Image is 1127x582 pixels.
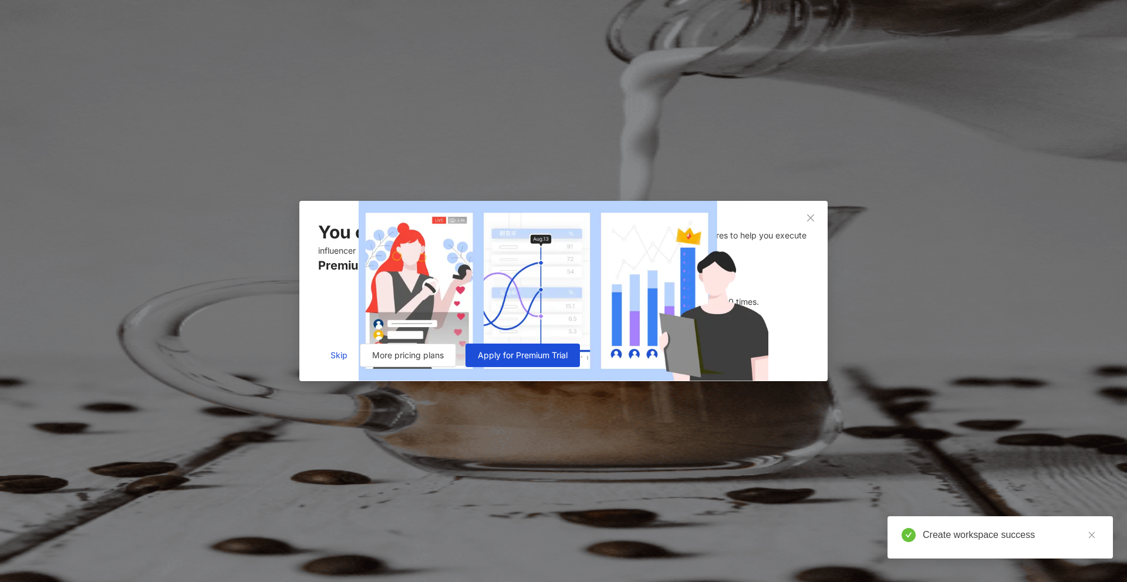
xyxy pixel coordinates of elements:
button: Skip [318,344,360,367]
span: Apply for Premium Trial [478,351,568,360]
button: Apply for Premium Trial [465,344,580,367]
span: More pricing plans [372,351,444,360]
button: More pricing plans [360,344,456,367]
div: Create workspace success [923,528,1099,542]
span: check-circle [902,528,916,542]
span: Skip [330,351,347,360]
span: close [1088,531,1096,539]
img: free trial onboarding [299,201,828,381]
